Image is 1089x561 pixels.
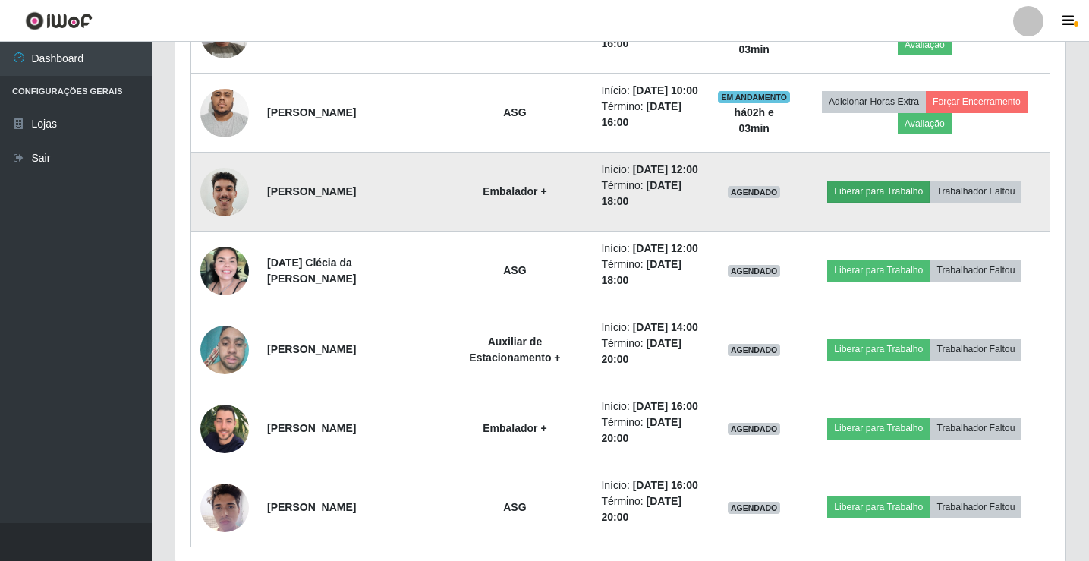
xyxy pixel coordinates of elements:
button: Forçar Encerramento [926,91,1028,112]
button: Liberar para Trabalho [827,418,930,439]
strong: [PERSON_NAME] [267,185,356,197]
button: Trabalhador Faltou [930,418,1021,439]
button: Liberar para Trabalho [827,260,930,281]
li: Início: [601,162,699,178]
time: [DATE] 12:00 [633,242,698,254]
button: Adicionar Horas Extra [822,91,926,112]
button: Avaliação [898,34,952,55]
img: 1683118670739.jpeg [200,399,249,459]
strong: Auxiliar de Estacionamento + [469,336,560,364]
li: Término: [601,336,699,367]
strong: Embalador + [483,185,546,197]
strong: ASG [503,264,526,276]
li: Início: [601,399,699,414]
img: 1746230439933.jpeg [200,159,249,224]
li: Início: [601,320,699,336]
time: [DATE] 12:00 [633,163,698,175]
strong: [PERSON_NAME] [267,106,356,118]
img: 1748551724527.jpeg [200,317,249,382]
li: Início: [601,241,699,257]
span: AGENDADO [728,186,781,198]
strong: ASG [503,106,526,118]
li: Término: [601,257,699,288]
span: EM ANDAMENTO [718,91,790,103]
span: AGENDADO [728,502,781,514]
span: AGENDADO [728,265,781,277]
button: Liberar para Trabalho [827,181,930,202]
button: Avaliação [898,113,952,134]
button: Trabalhador Faltou [930,339,1021,360]
strong: ASG [503,501,526,513]
img: 1759274759771.jpeg [200,58,249,166]
time: [DATE] 16:00 [633,400,698,412]
strong: Embalador + [483,422,546,434]
time: [DATE] 10:00 [633,84,698,96]
li: Início: [601,83,699,99]
li: Término: [601,493,699,525]
span: AGENDADO [728,423,781,435]
button: Liberar para Trabalho [827,496,930,518]
li: Término: [601,99,699,131]
button: Trabalhador Faltou [930,496,1021,518]
strong: há 02 h e 03 min [735,106,774,134]
img: CoreUI Logo [25,11,93,30]
button: Trabalhador Faltou [930,181,1021,202]
strong: [PERSON_NAME] [267,343,356,355]
time: [DATE] 16:00 [633,479,698,491]
button: Trabalhador Faltou [930,260,1021,281]
img: 1754498913807.jpeg [200,247,249,295]
li: Término: [601,414,699,446]
li: Início: [601,477,699,493]
strong: [PERSON_NAME] [267,422,356,434]
time: [DATE] 14:00 [633,321,698,333]
strong: [DATE] Clécia da [PERSON_NAME] [267,257,356,285]
li: Término: [601,178,699,210]
span: AGENDADO [728,344,781,356]
button: Liberar para Trabalho [827,339,930,360]
strong: [PERSON_NAME] [267,501,356,513]
img: 1725546046209.jpeg [200,475,249,540]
